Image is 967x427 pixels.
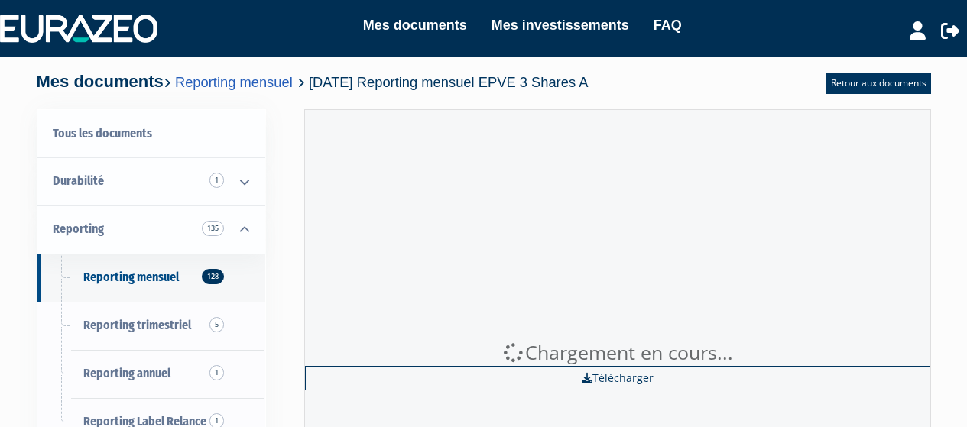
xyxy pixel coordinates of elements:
[202,221,224,236] span: 135
[37,73,589,91] h4: Mes documents
[37,157,265,205] a: Durabilité 1
[175,74,293,90] a: Reporting mensuel
[37,205,265,254] a: Reporting 135
[83,270,179,284] span: Reporting mensuel
[305,366,930,390] a: Télécharger
[53,173,104,188] span: Durabilité
[209,365,224,380] span: 1
[309,74,588,90] span: [DATE] Reporting mensuel EPVE 3 Shares A
[826,73,931,94] a: Retour aux documents
[209,317,224,332] span: 5
[37,350,265,398] a: Reporting annuel1
[363,15,467,36] a: Mes documents
[492,15,629,36] a: Mes investissements
[83,318,191,332] span: Reporting trimestriel
[53,222,104,236] span: Reporting
[202,269,224,284] span: 128
[209,173,224,188] span: 1
[83,366,170,380] span: Reporting annuel
[305,339,930,367] div: Chargement en cours...
[37,254,265,302] a: Reporting mensuel128
[654,15,682,36] a: FAQ
[37,110,265,158] a: Tous les documents
[37,302,265,350] a: Reporting trimestriel5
